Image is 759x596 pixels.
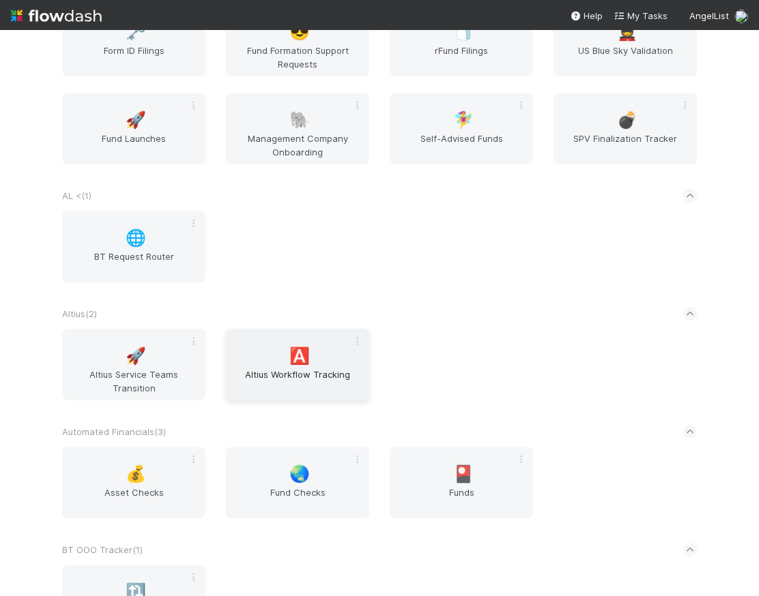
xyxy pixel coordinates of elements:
[734,10,748,23] img: avatar_b467e446-68e1-4310-82a7-76c532dc3f4b.png
[554,5,697,76] a: 💂US Blue Sky Validation
[68,368,200,395] span: Altius Service Teams Transition
[390,447,533,518] a: 🎴Funds
[289,347,310,365] span: 🅰️
[226,447,369,518] a: 🌏Fund Checks
[231,132,364,159] span: Management Company Onboarding
[62,329,205,400] a: 🚀Altius Service Teams Transition
[453,465,474,483] span: 🎴
[231,44,364,71] span: Fund Formation Support Requests
[614,9,668,23] a: My Tasks
[614,10,668,21] span: My Tasks
[554,93,697,164] a: 💣SPV Finalization Tracker
[570,9,603,23] div: Help
[126,229,146,247] span: 🌐
[62,426,166,437] span: Automated Financials ( 3 )
[453,23,474,41] span: 🧻
[126,465,146,483] span: 💰
[226,5,369,76] a: 😎Fund Formation Support Requests
[62,211,205,282] a: 🌐BT Request Router
[231,486,364,513] span: Fund Checks
[453,111,474,129] span: 🧚‍♀️
[62,5,205,76] a: 🗝️Form ID Filings
[689,10,729,21] span: AngelList
[62,308,97,319] span: Altius ( 2 )
[62,190,91,201] span: AL < ( 1 )
[68,132,200,159] span: Fund Launches
[231,368,364,395] span: Altius Workflow Tracking
[126,347,146,365] span: 🚀
[617,23,638,41] span: 💂
[68,250,200,277] span: BT Request Router
[62,447,205,518] a: 💰Asset Checks
[68,44,200,71] span: Form ID Filings
[559,44,691,71] span: US Blue Sky Validation
[390,93,533,164] a: 🧚‍♀️Self-Advised Funds
[395,486,528,513] span: Funds
[68,486,200,513] span: Asset Checks
[289,111,310,129] span: 🐘
[617,111,638,129] span: 💣
[289,23,310,41] span: 😎
[62,93,205,164] a: 🚀Fund Launches
[390,5,533,76] a: 🧻rFund Filings
[126,23,146,41] span: 🗝️
[395,132,528,159] span: Self-Advised Funds
[226,93,369,164] a: 🐘Management Company Onboarding
[62,544,143,555] span: BT OOO Tracker ( 1 )
[559,132,691,159] span: SPV Finalization Tracker
[11,4,102,27] img: logo-inverted-e16ddd16eac7371096b0.svg
[395,44,528,71] span: rFund Filings
[289,465,310,483] span: 🌏
[126,111,146,129] span: 🚀
[226,329,369,400] a: 🅰️Altius Workflow Tracking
